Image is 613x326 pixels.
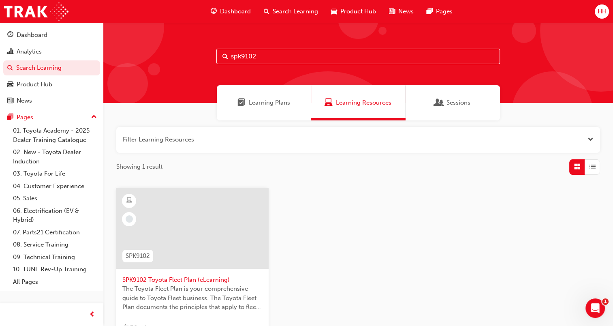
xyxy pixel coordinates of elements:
[211,6,217,17] span: guage-icon
[89,310,95,320] span: prev-icon
[398,7,414,16] span: News
[10,192,100,205] a: 05. Sales
[3,60,100,75] a: Search Learning
[126,251,150,261] span: SPK9102
[574,162,580,172] span: Grid
[331,6,337,17] span: car-icon
[10,124,100,146] a: 01. Toyota Academy - 2025 Dealer Training Catalogue
[10,180,100,193] a: 04. Customer Experience
[10,146,100,167] a: 02. New - Toyota Dealer Induction
[17,96,32,105] div: News
[427,6,433,17] span: pages-icon
[3,110,100,125] button: Pages
[10,167,100,180] a: 03. Toyota For Life
[204,3,257,20] a: guage-iconDashboard
[3,44,100,59] a: Analytics
[237,98,246,107] span: Learning Plans
[126,195,132,206] span: learningResourceType_ELEARNING-icon
[3,26,100,110] button: DashboardAnalyticsSearch LearningProduct HubNews
[7,48,13,56] span: chart-icon
[340,7,376,16] span: Product Hub
[17,80,52,89] div: Product Hub
[436,7,453,16] span: Pages
[257,3,325,20] a: search-iconSearch Learning
[10,276,100,288] a: All Pages
[17,47,42,56] div: Analytics
[10,263,100,276] a: 10. TUNE Rev-Up Training
[220,7,251,16] span: Dashboard
[273,7,318,16] span: Search Learning
[249,98,290,107] span: Learning Plans
[446,98,470,107] span: Sessions
[325,3,382,20] a: car-iconProduct Hub
[595,4,609,19] button: HH
[406,85,500,120] a: SessionsSessions
[217,85,311,120] a: Learning PlansLearning Plans
[325,98,333,107] span: Learning Resources
[122,275,262,285] span: SPK9102 Toyota Fleet Plan (eLearning)
[3,28,100,43] a: Dashboard
[10,238,100,251] a: 08. Service Training
[116,162,162,172] span: Showing 1 result
[311,85,406,120] a: Learning ResourcesLearning Resources
[4,2,68,21] img: Trak
[382,3,420,20] a: news-iconNews
[7,97,13,105] span: news-icon
[7,32,13,39] span: guage-icon
[597,7,606,16] span: HH
[264,6,269,17] span: search-icon
[336,98,391,107] span: Learning Resources
[3,77,100,92] a: Product Hub
[222,52,228,61] span: Search
[420,3,459,20] a: pages-iconPages
[587,135,594,144] button: Open the filter
[10,226,100,239] a: 07. Parts21 Certification
[10,205,100,226] a: 06. Electrification (EV & Hybrid)
[216,49,500,64] input: Search...
[17,113,33,122] div: Pages
[7,114,13,121] span: pages-icon
[7,64,13,72] span: search-icon
[389,6,395,17] span: news-icon
[122,284,262,312] span: The Toyota Fleet Plan is your comprehensive guide to Toyota Fleet business. The Toyota Fleet Plan...
[17,30,47,40] div: Dashboard
[126,215,133,223] span: learningRecordVerb_NONE-icon
[3,93,100,108] a: News
[602,298,609,305] span: 1
[585,298,605,318] iframe: Intercom live chat
[590,162,596,172] span: List
[91,112,97,122] span: up-icon
[435,98,443,107] span: Sessions
[10,251,100,264] a: 09. Technical Training
[7,81,13,88] span: car-icon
